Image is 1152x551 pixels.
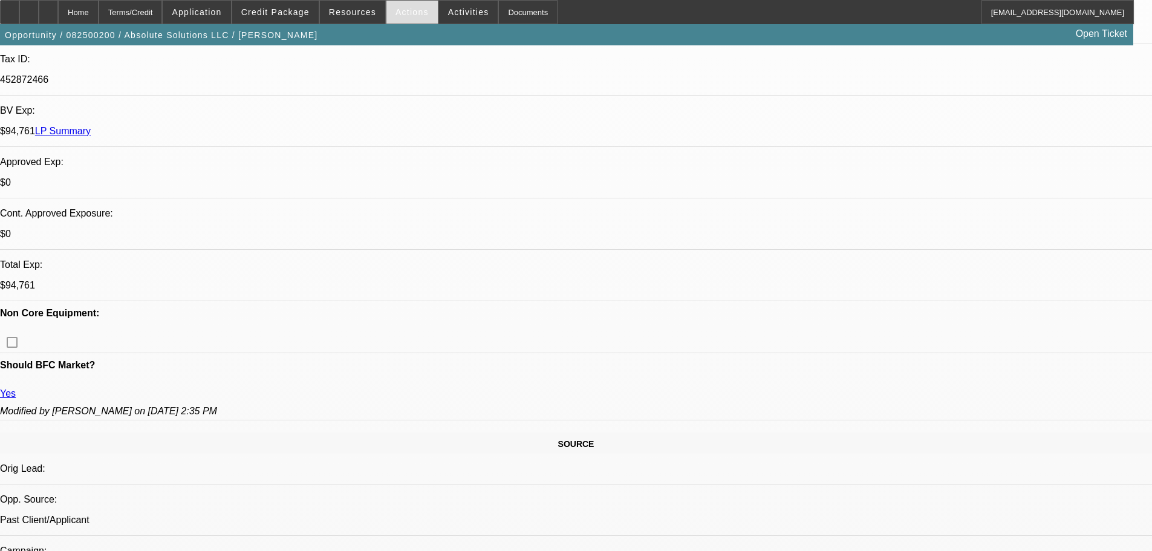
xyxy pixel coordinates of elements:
a: LP Summary [35,126,91,136]
button: Activities [439,1,498,24]
button: Credit Package [232,1,319,24]
button: Actions [386,1,438,24]
span: Credit Package [241,7,310,17]
button: Resources [320,1,385,24]
button: Application [163,1,230,24]
span: Opportunity / 082500200 / Absolute Solutions LLC / [PERSON_NAME] [5,30,317,40]
span: Actions [395,7,429,17]
span: Resources [329,7,376,17]
span: Activities [448,7,489,17]
a: Open Ticket [1071,24,1132,44]
span: SOURCE [558,439,594,449]
span: Application [172,7,221,17]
